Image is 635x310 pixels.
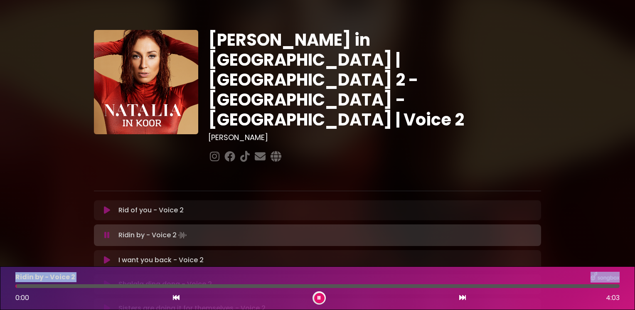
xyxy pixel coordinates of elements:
[208,133,541,142] h3: [PERSON_NAME]
[177,229,188,241] img: waveform4.gif
[118,255,204,265] p: I want you back - Voice 2
[94,30,198,134] img: YTVS25JmS9CLUqXqkEhs
[208,30,541,130] h1: [PERSON_NAME] in [GEOGRAPHIC_DATA] | [GEOGRAPHIC_DATA] 2 - [GEOGRAPHIC_DATA] - [GEOGRAPHIC_DATA] ...
[118,205,184,215] p: Rid of you - Voice 2
[15,293,29,303] span: 0:00
[591,272,620,283] img: songbox-logo-white.png
[15,272,75,282] p: Ridin by - Voice 2
[606,293,620,303] span: 4:03
[118,229,188,241] p: Ridin by - Voice 2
